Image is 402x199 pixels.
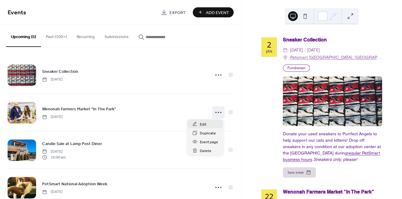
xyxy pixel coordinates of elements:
[193,7,234,17] button: Add Event
[42,77,63,82] span: [DATE]
[156,7,190,17] a: Export
[42,141,102,147] span: Candle Sale at Lamp Post Diner
[266,50,272,54] div: Jan
[283,167,316,178] button: Save event
[283,54,288,61] div: ​
[42,114,63,120] span: [DATE]
[283,47,288,54] div: ​
[290,47,320,54] span: [DATE] - [DATE]
[42,69,78,75] span: Sneaker Collection
[6,25,41,47] button: Upcoming (5)
[41,25,72,46] button: Past (100+)
[42,140,102,147] a: Candle Sale at Lamp Post Diner
[200,130,216,137] span: Duplicate
[42,105,116,112] a: Wenonah Farmers Market "In The Park"
[290,54,382,61] a: Petsmart [GEOGRAPHIC_DATA], [GEOGRAPHIC_DATA]
[206,9,229,16] span: Add Event
[42,68,78,75] a: Sneaker Collection
[72,25,100,46] button: Recurring
[8,7,26,19] span: Events
[313,157,357,162] i: Sneakers only, please!
[42,149,66,155] span: [DATE]
[200,139,218,145] span: Event page
[267,41,271,48] div: 2
[283,36,382,44] div: Sneaker Collection
[42,189,63,195] span: [DATE]
[200,148,211,154] span: Delete
[283,151,380,162] a: regular PetSmart business hours
[283,131,382,163] div: Donate your used sneakers to Purrfect Angels to help support our cats and kittens! Drop off sneak...
[200,121,206,128] span: Edit
[283,189,374,195] a: Wenonah Farmers Market "In The Park"
[100,25,133,46] button: Submissions
[42,155,66,160] span: 10:00 am
[42,180,107,187] a: PetSmart National Adoption Week
[170,9,186,16] span: Export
